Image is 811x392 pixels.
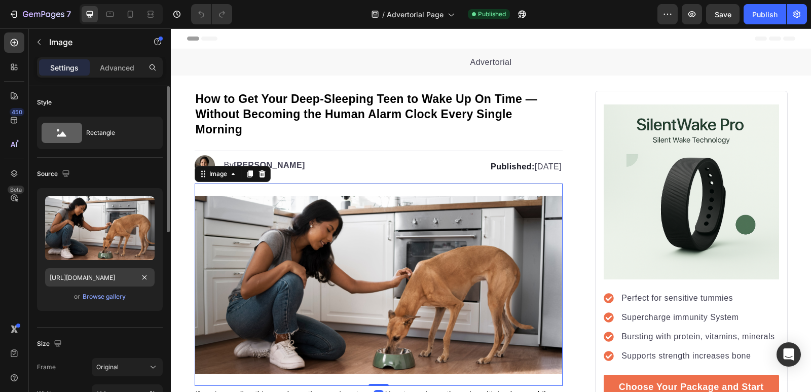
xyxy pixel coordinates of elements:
div: Size [37,337,64,351]
span: Advertorial Page [387,9,444,20]
div: Open Intercom Messenger [777,342,801,367]
input: https://example.com/image.jpg [45,268,155,287]
span: If you're reading this, you know the morning struggle. Your teen sleeps through multiple alarms w... [25,362,380,384]
img: gempages_575444793442698179-11295ec4-35b2-46c0-9076-88d7d38df2b9.png [433,76,608,251]
p: 7 [66,8,71,20]
p: Supports strength increases bone [451,322,604,334]
div: Source [37,167,72,181]
p: Bursting with protein, vitamins, minerals [451,302,604,314]
p: Supercharge immunity System [451,283,604,295]
a: Choose Your Package and Start [DATE] [433,346,608,384]
button: Original [92,358,163,376]
span: or [74,291,80,303]
div: 450 [10,108,24,116]
button: Browse gallery [82,292,126,302]
div: Rectangle [86,121,148,145]
div: Publish [752,9,778,20]
div: Undo/Redo [191,4,232,24]
label: Frame [37,363,56,372]
span: Original [96,363,119,372]
strong: Choose Your Package and Start [DATE] [448,353,593,376]
button: Publish [744,4,786,24]
img: 495611768014373769-f7bb4203-821d-455e-8cc2-2dfc57dfeff0.jpg [24,167,392,346]
p: Perfect for sensitive tummies [451,264,604,276]
div: 0 [203,362,213,370]
div: Style [37,98,52,107]
span: / [382,9,385,20]
div: Beta [8,186,24,194]
img: preview-image [45,196,155,260]
div: Image [36,141,58,150]
p: Image [49,36,135,48]
span: Published [478,10,506,19]
iframe: Design area [171,28,811,392]
p: Advanced [100,62,134,73]
p: Settings [50,62,79,73]
span: Save [715,10,731,19]
div: Browse gallery [83,292,126,301]
strong: Published: [320,134,364,142]
p: [DATE] [188,132,391,145]
button: Save [706,4,740,24]
button: 7 [4,4,76,24]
